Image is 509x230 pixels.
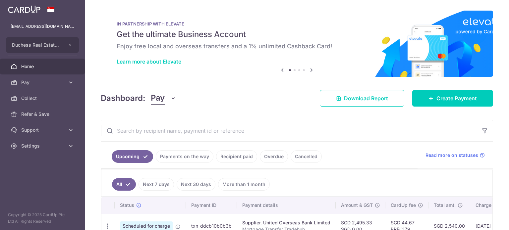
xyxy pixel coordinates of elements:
[434,202,456,208] span: Total amt.
[391,202,416,208] span: CardUp fee
[151,92,176,105] button: Pay
[177,178,215,191] a: Next 30 days
[21,111,65,117] span: Refer & Save
[139,178,174,191] a: Next 7 days
[242,219,330,226] div: Supplier. United Overseas Bank Limited
[112,150,153,163] a: Upcoming
[341,202,373,208] span: Amount & GST
[11,23,74,30] p: [EMAIL_ADDRESS][DOMAIN_NAME]
[117,58,181,65] a: Learn more about Elevate
[21,143,65,149] span: Settings
[425,152,478,159] span: Read more on statuses
[186,197,237,214] th: Payment ID
[21,79,65,86] span: Pay
[8,5,40,13] img: CardUp
[291,150,322,163] a: Cancelled
[21,63,65,70] span: Home
[6,37,79,53] button: Duchess Real Estate Investment Pte Ltd
[218,178,270,191] a: More than 1 month
[21,127,65,133] span: Support
[412,90,493,107] a: Create Payment
[12,42,61,48] span: Duchess Real Estate Investment Pte Ltd
[101,120,477,141] input: Search by recipient name, payment id or reference
[117,29,477,40] h5: Get the ultimate Business Account
[117,42,477,50] h6: Enjoy free local and overseas transfers and a 1% unlimited Cashback Card!
[112,178,136,191] a: All
[101,92,145,104] h4: Dashboard:
[21,95,65,102] span: Collect
[101,11,493,77] img: Renovation banner
[425,152,485,159] a: Read more on statuses
[156,150,213,163] a: Payments on the way
[237,197,336,214] th: Payment details
[117,21,477,26] p: IN PARTNERSHIP WITH ELEVATE
[216,150,257,163] a: Recipient paid
[320,90,404,107] a: Download Report
[120,202,134,208] span: Status
[260,150,288,163] a: Overdue
[476,202,503,208] span: Charge date
[151,92,165,105] span: Pay
[436,94,477,102] span: Create Payment
[344,94,388,102] span: Download Report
